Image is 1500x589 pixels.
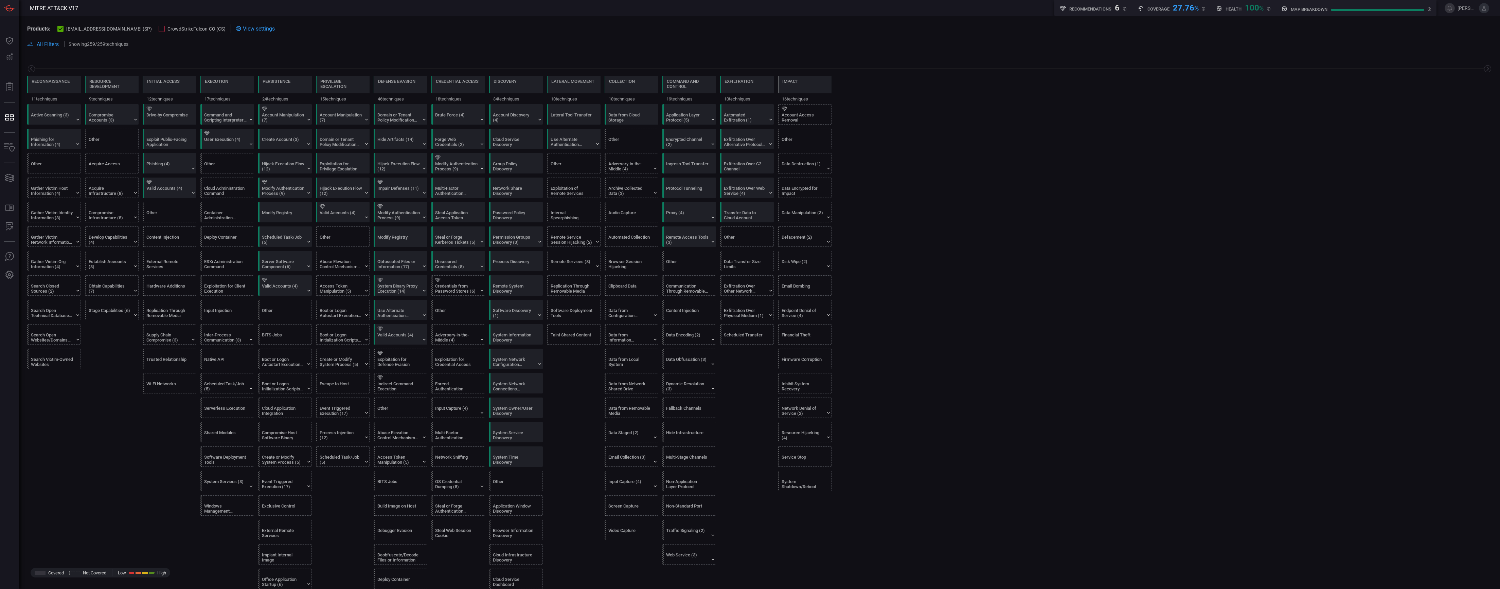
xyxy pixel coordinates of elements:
div: T1217: Browser Information Discovery (Not covered) [489,520,543,540]
div: T1574: Hijack Execution Flow [316,178,370,198]
div: T1072: Software Deployment Tools (Not covered) [200,446,254,467]
span: % [1259,5,1264,12]
div: Other (Not covered) [143,202,196,222]
div: 18 techniques [605,93,658,104]
div: 34 techniques [489,93,543,104]
div: Other (Not covered) [489,471,543,491]
div: T1010: Application Window Discovery (Not covered) [489,495,543,516]
div: T1589: Gather Victim Identity Information (Not covered) [27,202,81,222]
div: T1197: BITS Jobs (Not covered) [258,324,312,345]
div: T1573: Encrypted Channel [662,129,716,149]
div: Command and Control [667,79,712,89]
span: [PERSON_NAME].[PERSON_NAME] [1458,5,1476,11]
div: Other (Not covered) [605,129,658,149]
div: Command and Scripting Interpreter (12) [204,112,247,123]
div: T1528: Steal Application Access Token [431,202,485,222]
div: T1550: Use Alternate Authentication Material [547,129,601,149]
div: T1110: Brute Force [431,104,485,125]
div: T1539: Steal Web Session Cookie (Not covered) [431,520,485,540]
div: T1071: Application Layer Protocol [662,104,716,125]
div: T1125: Video Capture (Not covered) [605,520,658,540]
div: T1137: Office Application Startup (Not covered) [258,569,312,589]
div: TA0040: Impact [778,76,832,104]
div: T1675: ESXi Administration Command (Not covered) [200,251,254,271]
div: T1610: Deploy Container (Not covered) [200,226,254,247]
div: Defense Evasion [378,79,415,84]
div: T1529: System Shutdown/Reboot (Not covered) [778,471,832,491]
div: Account Discovery (4) [493,112,535,123]
div: T1074: Data Staged (Not covered) [605,422,658,442]
button: Reports [1,79,18,95]
div: T1574: Hijack Execution Flow [374,153,427,173]
div: 6 [1115,3,1120,11]
div: T1011: Exfiltration Over Other Network Medium (Not covered) [720,275,774,296]
div: T1560: Archive Collected Data (Not covered) [605,178,658,198]
div: T1040: Network Sniffing (Not covered) [431,446,485,467]
div: T1082: System Information Discovery [489,324,543,345]
div: T1049: System Network Connections Discovery [489,373,543,393]
div: T1030: Data Transfer Size Limits (Not covered) [720,251,774,271]
div: T1201: Password Policy Discovery [489,202,543,222]
div: Initial Access [147,79,180,84]
div: Execution [205,79,228,84]
div: T1556: Modify Authentication Process [431,153,485,173]
h5: Health [1226,6,1242,12]
div: T1567: Exfiltration Over Web Service [720,178,774,198]
div: Lateral Tool Transfer [551,112,593,123]
div: T1219: Remote Access Tools [662,226,716,247]
div: T1102: Web Service (Not covered) [662,544,716,565]
button: Detections [1,49,18,65]
div: T1543: Create or Modify System Process (Not covered) [258,446,312,467]
h5: Recommendations [1069,6,1111,12]
div: T1596: Search Open Technical Databases (Not covered) [27,300,81,320]
div: T1189: Drive-by Compromise [143,104,196,125]
div: 17 techniques [200,93,254,104]
div: T1557: Adversary-in-the-Middle (Not covered) [605,153,658,173]
div: T1651: Cloud Administration Command (Not covered) [200,178,254,198]
div: Other (Not covered) [200,153,254,173]
div: T1587: Develop Capabilities (Not covered) [85,226,139,247]
div: T1674: Input Injection (Not covered) [200,300,254,320]
div: T1021: Remote Services (Not covered) [547,251,601,271]
button: MITRE - Detection Posture [1,109,18,126]
div: Other (Not covered) [85,129,139,149]
div: T1106: Native API (Not covered) [200,349,254,369]
div: T1197: BITS Jobs (Not covered) [374,471,427,491]
div: T1056: Input Capture (Not covered) [431,398,485,418]
div: T1594: Search Victim-Owned Websites (Not covered) [27,349,81,369]
div: T1586: Compromise Accounts [85,104,139,125]
div: T1112: Modify Registry [374,226,427,247]
button: Preferences [1,267,18,283]
div: 9 techniques [85,93,139,104]
div: T1505: Server Software Component [258,251,312,271]
div: T1203: Exploitation for Client Execution (Not covered) [200,275,254,296]
div: T1132: Data Encoding (Not covered) [662,324,716,345]
div: T1047: Windows Management Instrumentation (Not covered) [200,495,254,516]
div: 11 techniques [27,93,81,104]
div: T1569: System Services (Not covered) [200,471,254,491]
div: View settings [236,24,275,33]
div: 10 techniques [547,93,601,104]
div: Other (Not covered) [374,398,427,418]
div: Privilege Escalation [320,79,365,89]
div: T1557: Adversary-in-the-Middle (Not covered) [431,324,485,345]
div: T1669: Wi-Fi Networks (Not covered) [143,373,196,393]
div: T1105: Ingress Tool Transfer [662,153,716,173]
span: All Filters [37,41,59,48]
div: TA0001: Initial Access [143,76,196,104]
div: Resource Development [89,79,134,89]
div: 15 techniques [316,93,370,104]
div: T1609: Container Administration Command (Not covered) [200,202,254,222]
div: Other (Not covered) [547,153,601,173]
div: T1080: Taint Shared Content (Not covered) [547,324,601,345]
div: T1098: Account Manipulation [316,104,370,125]
div: T1597: Search Closed Sources (Not covered) [27,275,81,296]
div: T1555: Credentials from Password Stores [431,275,485,296]
button: ALERT ANALYSIS [1,218,18,235]
div: T1124: System Time Discovery [489,446,543,467]
div: T1563: Remote Service Session Hijacking (Not covered) [547,226,601,247]
div: TA0008: Lateral Movement [547,76,601,104]
div: 16 techniques [778,93,832,104]
div: Credential Access [436,79,479,84]
div: T1518: Software Discovery [489,300,543,320]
